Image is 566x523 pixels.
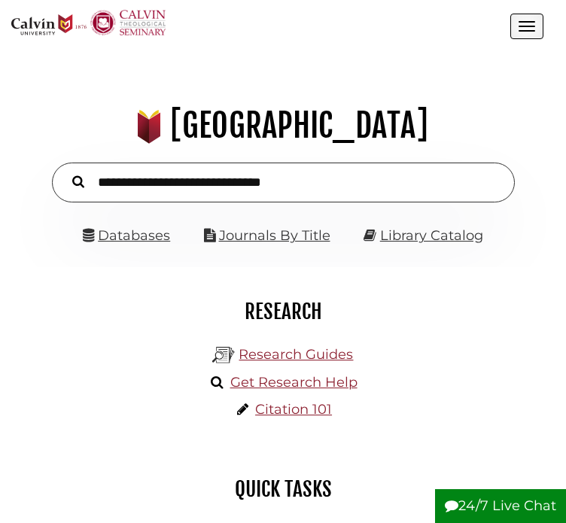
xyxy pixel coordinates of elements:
a: Research Guides [239,346,353,363]
img: Hekman Library Logo [212,344,235,366]
a: Get Research Help [230,374,358,391]
h2: Research [23,299,543,324]
button: Open the menu [510,14,543,39]
button: Search [65,172,92,190]
a: Library Catalog [380,227,483,244]
h2: Quick Tasks [23,476,543,502]
h1: [GEOGRAPHIC_DATA] [20,105,546,146]
i: Search [72,175,84,189]
a: Citation 101 [255,401,332,418]
img: Calvin Theological Seminary [90,10,166,35]
a: Journals By Title [219,227,330,244]
a: Databases [83,227,170,244]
